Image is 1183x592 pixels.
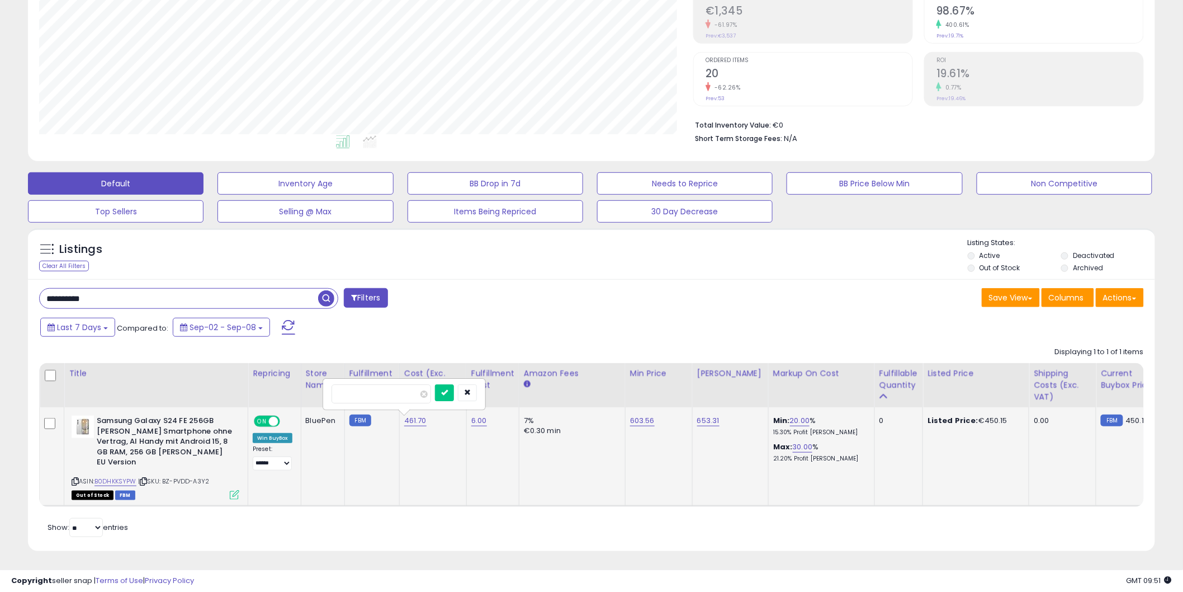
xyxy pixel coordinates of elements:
div: BluePen [306,416,336,426]
small: Amazon Fees. [524,379,531,389]
div: Fulfillable Quantity [879,368,918,391]
small: 0.77% [941,83,962,92]
a: 20.00 [790,415,810,426]
h5: Listings [59,242,102,257]
div: Fulfillment [349,368,395,379]
span: Ordered Items [706,58,912,64]
h2: 19.61% [936,67,1143,82]
span: | SKU: BZ-PVDD-A3Y2 [138,477,209,486]
div: 0 [879,416,914,426]
label: Deactivated [1073,251,1115,260]
a: Privacy Policy [145,575,194,586]
small: FBM [1101,415,1123,426]
div: Repricing [253,368,296,379]
button: Top Sellers [28,200,204,223]
small: FBM [349,415,371,426]
button: BB Price Below Min [787,172,962,195]
span: Sep-02 - Sep-08 [190,322,256,333]
span: Show: entries [48,522,128,533]
div: Store Name [306,368,340,391]
div: Win BuyBox [253,433,292,443]
button: Default [28,172,204,195]
small: Prev: 19.71% [936,32,963,39]
div: 0.00 [1034,416,1087,426]
a: B0DHKKSYPW [94,477,136,486]
b: Samsung Galaxy S24 FE 256GB [PERSON_NAME] Smartphone ohne Vertrag, AI Handy mit Android 15, 8 GB ... [97,416,233,471]
img: 31BV-W47qHL._SL40_.jpg [72,416,94,438]
b: Max: [773,441,793,452]
div: Cost (Exc. VAT) [404,368,462,391]
div: Preset: [253,445,292,471]
span: Columns [1049,292,1084,303]
label: Archived [1073,263,1103,272]
button: Filters [344,288,387,308]
a: 653.31 [697,415,720,426]
span: ON [255,417,269,426]
h2: €1,345 [706,4,912,20]
li: €0 [695,118,1135,131]
div: €450.15 [928,416,1020,426]
div: Min Price [630,368,688,379]
div: Markup on Cost [773,368,870,379]
div: % [773,416,866,436]
small: Prev: €3,537 [706,32,736,39]
p: 15.30% Profit [PERSON_NAME] [773,429,866,436]
div: €0.30 min [524,426,617,436]
small: Prev: 19.46% [936,95,966,102]
div: [PERSON_NAME] [697,368,764,379]
h2: 20 [706,67,912,82]
p: 21.20% Profit [PERSON_NAME] [773,455,866,463]
span: 2025-09-16 09:51 GMT [1127,575,1172,586]
div: Fulfillment Cost [471,368,514,391]
div: Title [69,368,243,379]
div: ASIN: [72,416,239,499]
a: 6.00 [471,415,487,426]
label: Active [979,251,1000,260]
small: Prev: 53 [706,95,725,102]
small: 400.61% [941,21,969,29]
button: Inventory Age [217,172,393,195]
span: FBM [115,491,135,500]
b: Listed Price: [928,415,978,426]
button: Selling @ Max [217,200,393,223]
span: OFF [278,417,296,426]
label: Out of Stock [979,263,1020,272]
div: seller snap | | [11,576,194,586]
span: All listings that are currently out of stock and unavailable for purchase on Amazon [72,491,113,500]
button: Save View [982,288,1040,307]
a: 603.56 [630,415,655,426]
div: Amazon Fees [524,368,621,379]
button: Items Being Repriced [408,200,583,223]
b: Total Inventory Value: [695,120,771,130]
button: Last 7 Days [40,318,115,337]
th: The percentage added to the cost of goods (COGS) that forms the calculator for Min & Max prices. [768,363,874,407]
p: Listing States: [968,238,1155,248]
div: 7% [524,416,617,426]
a: 30.00 [793,441,813,453]
strong: Copyright [11,575,52,586]
div: Listed Price [928,368,1024,379]
button: Columns [1042,288,1094,307]
span: 450.14 [1126,415,1149,426]
span: ROI [936,58,1143,64]
b: Short Term Storage Fees: [695,134,782,143]
button: Non Competitive [977,172,1152,195]
small: -62.26% [711,83,741,92]
button: Actions [1096,288,1144,307]
span: N/A [784,133,797,144]
div: Current Buybox Price [1101,368,1158,391]
div: Shipping Costs (Exc. VAT) [1034,368,1091,403]
button: Needs to Reprice [597,172,773,195]
div: Clear All Filters [39,261,89,271]
span: Last 7 Days [57,322,101,333]
button: BB Drop in 7d [408,172,583,195]
div: Displaying 1 to 1 of 1 items [1055,347,1144,358]
b: Min: [773,415,790,426]
a: 461.70 [404,415,427,426]
div: % [773,442,866,463]
h2: 98.67% [936,4,1143,20]
span: Compared to: [117,323,168,333]
button: Sep-02 - Sep-08 [173,318,270,337]
small: -61.97% [711,21,737,29]
a: Terms of Use [96,575,143,586]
